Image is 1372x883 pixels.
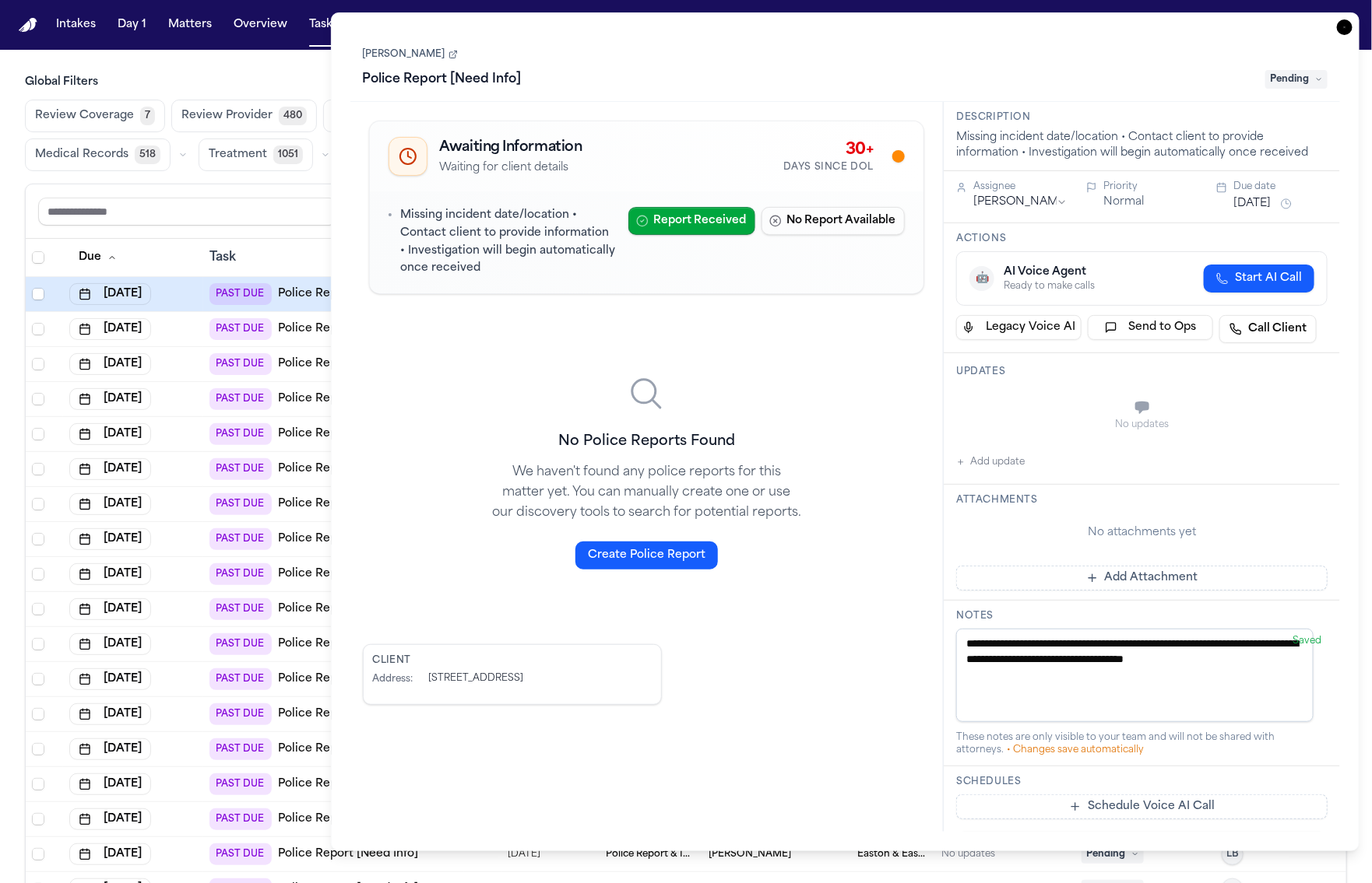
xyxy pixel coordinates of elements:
[50,11,102,39] button: Intakes
[162,11,218,39] button: Matters
[628,207,755,235] button: Report Received
[956,366,1328,378] h3: Updates
[1265,70,1328,89] span: Pending
[1235,271,1302,286] span: Start AI Call
[429,673,524,685] div: [STREET_ADDRESS]
[35,147,128,163] span: Medical Records
[1293,636,1321,646] span: Saved
[956,315,1082,340] button: Legacy Voice AI
[1103,180,1198,193] div: Priority
[956,419,1328,431] div: No updates
[783,161,874,173] div: Days Since DOL
[373,654,652,667] div: Client
[956,794,1328,819] button: Schedule Voice AI Call
[956,525,1328,541] div: No attachments yet
[19,18,37,33] img: Finch Logo
[171,100,317,132] button: Review Provider480
[279,107,307,125] span: 480
[440,160,582,176] p: Waiting for client details
[209,147,267,163] span: Treatment
[25,75,1347,90] h3: Global Filters
[111,11,153,39] button: Day 1
[762,207,905,235] button: No Report Available
[181,108,273,124] span: Review Provider
[35,108,134,124] span: Review Coverage
[956,494,1328,506] h3: Attachments
[956,233,1328,245] h3: Actions
[973,180,1068,193] div: Assignee
[1277,194,1296,213] button: Snooze task
[956,453,1025,471] button: Add update
[440,137,582,159] h2: Awaiting Information
[357,67,528,92] h1: Police Report [Need Info]
[19,18,37,33] a: Home
[1007,745,1144,755] span: • Changes save automatically
[1233,196,1271,212] button: [DATE]
[363,48,458,61] a: [PERSON_NAME]
[491,462,802,523] p: We haven't found any police reports for this matter yet. You can manually create one or use our d...
[976,271,989,286] span: 🤖
[199,138,313,171] button: Treatment1051
[25,138,171,171] button: Medical Records518
[135,145,160,164] span: 518
[406,11,473,39] button: The Flock
[956,776,1328,788] h3: Schedules
[956,731,1328,756] div: These notes are only visible to your team and will not be shared with attorneys.
[956,610,1328,622] h3: Notes
[1004,265,1095,280] div: AI Voice Agent
[956,566,1328,590] button: Add Attachment
[354,11,397,39] button: Firms
[1103,194,1144,210] button: Normal
[1219,315,1317,343] a: Call Client
[140,107,155,125] span: 7
[783,139,874,161] div: 30+
[1233,180,1328,193] div: Due date
[401,207,617,278] p: Missing incident date/location • Contact client to provide information • Investigation will begin...
[1088,315,1213,340] button: Send to Ops
[575,541,718,569] button: Create Police Report
[1204,265,1314,293] button: Start AI Call
[273,145,303,164] span: 1051
[25,100,165,132] button: Review Coverage7
[1004,280,1095,293] div: Ready to make calls
[956,111,1328,124] h3: Description
[227,11,294,39] button: Overview
[956,130,1328,161] div: Missing incident date/location • Contact client to provide information • Investigation will begin...
[323,100,413,132] button: Intake1189
[373,673,423,685] div: Address :
[491,431,802,453] h3: No Police Reports Found
[303,11,344,39] button: Tasks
